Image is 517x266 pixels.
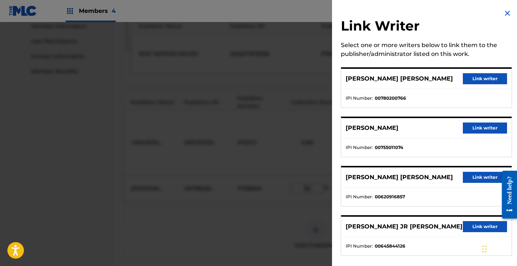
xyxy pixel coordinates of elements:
[112,7,116,14] span: 4
[346,243,373,249] span: IPI Number :
[496,165,517,224] iframe: Resource Center
[346,124,398,132] p: [PERSON_NAME]
[482,238,487,260] div: Drag
[79,7,116,15] span: Members
[463,123,507,134] button: Link writer
[480,231,517,266] iframe: Chat Widget
[346,74,453,83] p: [PERSON_NAME] [PERSON_NAME]
[66,7,74,15] img: Top Rightsholders
[346,194,373,200] span: IPI Number :
[341,41,512,58] div: Select one or more writers below to link them to the publisher/administrator listed on this work.
[346,173,453,182] p: [PERSON_NAME] [PERSON_NAME]
[463,172,507,183] button: Link writer
[375,194,405,200] strong: 00620916857
[463,73,507,84] button: Link writer
[375,243,405,249] strong: 00645844126
[463,221,507,232] button: Link writer
[346,95,373,102] span: IPI Number :
[346,222,462,231] p: [PERSON_NAME] JR [PERSON_NAME]
[341,18,512,36] h2: Link Writer
[346,144,373,151] span: IPI Number :
[9,6,37,16] img: MLC Logo
[375,144,403,151] strong: 00755011074
[375,95,406,102] strong: 00780200766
